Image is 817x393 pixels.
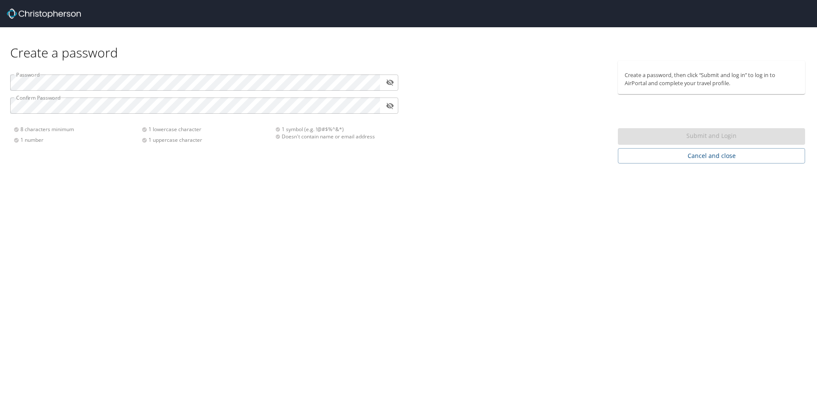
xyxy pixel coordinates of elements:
[14,136,142,143] div: 1 number
[625,71,798,87] p: Create a password, then click “Submit and log in” to log in to AirPortal and complete your travel...
[383,99,397,112] button: toggle password visibility
[10,27,807,61] div: Create a password
[275,126,393,133] div: 1 symbol (e.g. !@#$%^&*)
[142,126,270,133] div: 1 lowercase character
[14,126,142,133] div: 8 characters minimum
[383,76,397,89] button: toggle password visibility
[7,9,81,19] img: Christopherson_logo_rev.png
[625,151,798,161] span: Cancel and close
[142,136,270,143] div: 1 uppercase character
[618,148,805,164] button: Cancel and close
[275,133,393,140] div: Doesn't contain name or email address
